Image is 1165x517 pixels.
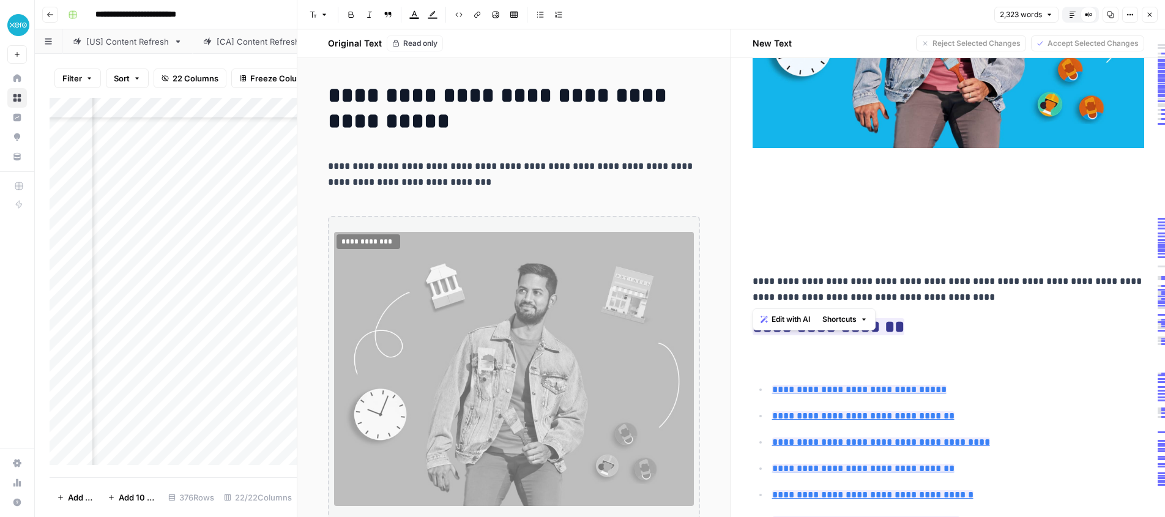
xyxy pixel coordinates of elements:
button: Shortcuts [817,311,873,327]
button: 2,323 words [994,7,1059,23]
span: Accept Selected Changes [1048,38,1139,49]
h2: Original Text [321,37,382,50]
button: Add 10 Rows [100,488,163,507]
button: Reject Selected Changes [916,35,1026,51]
button: Help + Support [7,493,27,512]
a: Usage [7,473,27,493]
a: Insights [7,108,27,127]
a: Browse [7,88,27,108]
span: Add 10 Rows [119,491,156,504]
button: Sort [106,69,149,88]
a: Opportunities [7,127,27,147]
div: [CA] Content Refresh [217,35,300,48]
div: 376 Rows [163,488,219,507]
h2: New Text [753,37,792,50]
button: Accept Selected Changes [1031,35,1144,51]
a: Settings [7,453,27,473]
span: Freeze Columns [250,72,313,84]
button: Freeze Columns [231,69,321,88]
span: Edit with AI [772,314,810,325]
span: Filter [62,72,82,84]
img: XeroOps Logo [7,14,29,36]
a: [US] Content Refresh [62,29,193,54]
span: 22 Columns [173,72,218,84]
a: [CA] Content Refresh [193,29,324,54]
a: Your Data [7,147,27,166]
button: Filter [54,69,101,88]
span: Shortcuts [822,314,857,325]
span: 2,323 words [1000,9,1042,20]
a: Home [7,69,27,88]
span: Read only [403,38,437,49]
button: 22 Columns [154,69,226,88]
button: Edit with AI [756,311,815,327]
div: [US] Content Refresh [86,35,169,48]
span: Add Row [68,491,93,504]
button: Add Row [50,488,100,507]
button: Workspace: XeroOps [7,10,27,40]
span: Sort [114,72,130,84]
span: Reject Selected Changes [932,38,1021,49]
div: 22/22 Columns [219,488,297,507]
